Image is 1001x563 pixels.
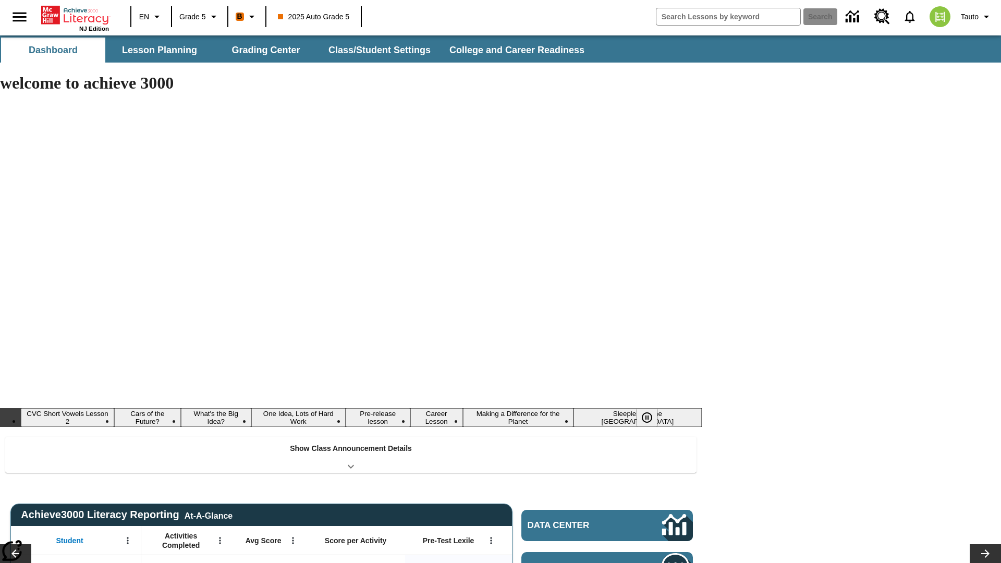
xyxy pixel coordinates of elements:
a: Resource Center, Will open in new tab [868,3,896,31]
p: Show Class Announcement Details [290,443,412,454]
button: Dashboard [1,38,105,63]
button: Open Menu [483,533,499,548]
span: EN [139,11,149,22]
button: Open Menu [285,533,301,548]
span: Student [56,536,83,545]
span: Tauto [961,11,979,22]
a: Data Center [839,3,868,31]
span: Activities Completed [147,531,215,550]
button: Open Menu [212,533,228,548]
button: Class/Student Settings [320,38,439,63]
div: At-A-Glance [185,509,233,521]
button: Slide 8 Sleepless in the Animal Kingdom [573,408,702,427]
span: Pre-Test Lexile [423,536,474,545]
a: Home [41,5,109,26]
a: Data Center [521,510,693,541]
span: Grade 5 [179,11,206,22]
button: Profile/Settings [957,7,997,26]
span: Avg Score [246,536,282,545]
span: Achieve3000 Literacy Reporting [21,509,233,521]
button: Language: EN, Select a language [135,7,168,26]
div: Home [41,4,109,32]
img: avatar image [930,6,950,27]
button: Select a new avatar [923,3,957,30]
input: search field [656,8,800,25]
button: Lesson carousel, Next [970,544,1001,563]
span: Score per Activity [325,536,387,545]
button: Slide 4 One Idea, Lots of Hard Work [251,408,346,427]
button: Slide 2 Cars of the Future? [114,408,181,427]
button: Grading Center [214,38,318,63]
button: Pause [637,408,657,427]
button: Slide 5 Pre-release lesson [346,408,410,427]
button: Open Menu [120,533,136,548]
span: B [237,10,242,23]
button: Slide 6 Career Lesson [410,408,463,427]
button: Slide 3 What's the Big Idea? [181,408,251,427]
span: Data Center [528,520,626,531]
button: Lesson Planning [107,38,212,63]
button: Slide 1 CVC Short Vowels Lesson 2 [21,408,114,427]
button: Boost Class color is orange. Change class color [231,7,262,26]
button: Open side menu [4,2,35,32]
div: Pause [637,408,668,427]
button: Slide 7 Making a Difference for the Planet [463,408,573,427]
button: College and Career Readiness [441,38,593,63]
button: Grade: Grade 5, Select a grade [175,7,224,26]
span: 2025 Auto Grade 5 [278,11,350,22]
div: Show Class Announcement Details [5,437,697,473]
a: Notifications [896,3,923,30]
span: NJ Edition [79,26,109,32]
